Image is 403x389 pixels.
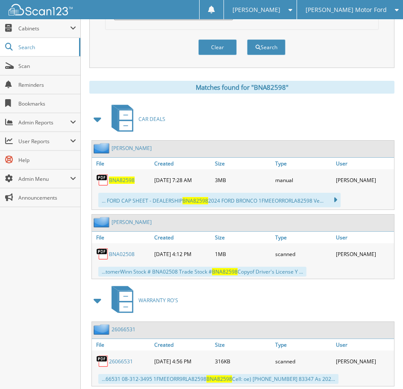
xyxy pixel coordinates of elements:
[109,358,133,365] a: 26066531
[138,297,178,304] span: WARRANTY RO'S
[89,81,394,94] div: Matches found for "BNA82598"
[94,217,112,227] img: folder2.png
[96,174,109,186] img: PDF.png
[273,339,333,351] a: Type
[213,245,273,262] div: 1MB
[18,62,76,70] span: Scan
[247,39,285,55] button: Search
[112,326,135,333] a: 26066531
[98,374,338,384] div: ...66531 08-312-3495 1FMEEORR9RLA82598 Cell: oe) [PHONE_NUMBER] 83347 As 202...
[18,25,70,32] span: Cabinets
[334,232,394,243] a: User
[18,100,76,107] span: Bookmarks
[273,232,333,243] a: Type
[334,158,394,169] a: User
[106,283,178,317] a: WARRANTY RO'S
[112,144,152,152] a: [PERSON_NAME]
[213,353,273,370] div: 316KB
[232,7,280,12] span: [PERSON_NAME]
[212,268,238,275] span: BNA82598
[152,171,212,189] div: [DATE] 7:28 AM
[334,171,394,189] div: [PERSON_NAME]
[334,353,394,370] div: [PERSON_NAME]
[94,143,112,153] img: folder2.png
[98,267,306,277] div: ...tomerWinn Stock # BNA02508 Trade Stock # Copyof Driver's License Y ...
[18,44,75,51] span: Search
[18,138,70,145] span: User Reports
[9,4,73,15] img: scan123-logo-white.svg
[273,171,333,189] div: manual
[92,158,152,169] a: File
[334,245,394,262] div: [PERSON_NAME]
[92,232,152,243] a: File
[198,39,237,55] button: Clear
[360,348,403,389] iframe: Chat Widget
[152,353,212,370] div: [DATE] 4:56 PM
[152,245,212,262] div: [DATE] 4:12 PM
[213,339,273,351] a: Size
[96,355,109,368] img: PDF.png
[306,7,387,12] span: [PERSON_NAME] Motor Ford
[273,245,333,262] div: scanned
[94,324,112,335] img: folder2.png
[206,375,232,383] span: BNA82598
[18,175,70,183] span: Admin Menu
[273,353,333,370] div: scanned
[92,339,152,351] a: File
[334,339,394,351] a: User
[18,194,76,201] span: Announcements
[109,177,135,184] a: BNA82598
[152,158,212,169] a: Created
[138,115,165,123] span: CAR DEALS
[106,102,165,136] a: CAR DEALS
[213,158,273,169] a: Size
[18,119,70,126] span: Admin Reports
[213,232,273,243] a: Size
[18,156,76,164] span: Help
[152,232,212,243] a: Created
[96,248,109,260] img: PDF.png
[182,197,208,204] span: BNA82598
[273,158,333,169] a: Type
[213,171,273,189] div: 3MB
[18,81,76,88] span: Reminders
[98,193,341,207] div: ... FORD CAP SHEET - DEALERSHIP 2024 FORD BRONCO 1FMEEORRORLA82598 Ve...
[152,339,212,351] a: Created
[109,250,135,258] a: BNA02508
[112,218,152,226] a: [PERSON_NAME]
